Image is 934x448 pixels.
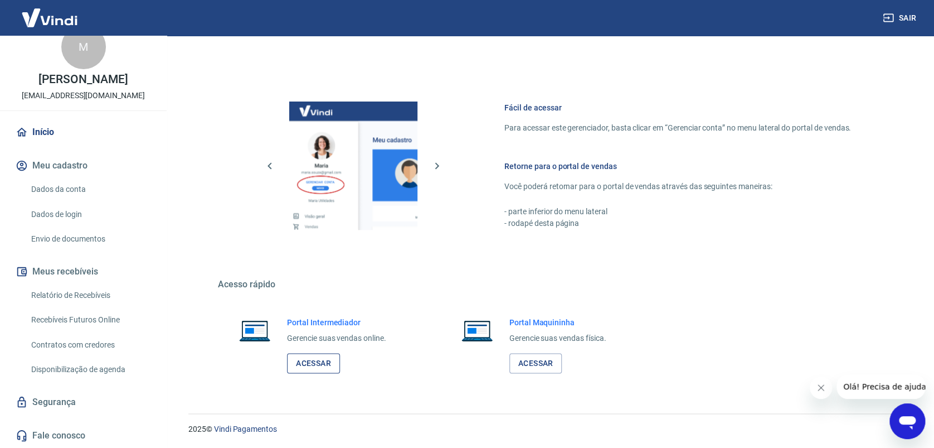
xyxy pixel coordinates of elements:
a: Recebíveis Futuros Online [27,309,153,331]
p: Gerencie suas vendas física. [509,333,606,344]
a: Envio de documentos [27,228,153,251]
a: Relatório de Recebíveis [27,284,153,307]
img: Imagem de um notebook aberto [231,317,278,344]
a: Acessar [509,353,562,374]
a: Disponibilização de agenda [27,358,153,381]
iframe: Fechar mensagem [810,377,832,399]
img: Imagem da dashboard mostrando o botão de gerenciar conta na sidebar no lado esquerdo [289,102,417,230]
p: - rodapé desta página [504,218,851,229]
a: Dados da conta [27,178,153,201]
button: Meus recebíveis [13,259,153,284]
img: Vindi [13,1,86,35]
h6: Portal Intermediador [287,317,386,328]
div: M [61,25,106,69]
a: Vindi Pagamentos [214,424,277,433]
a: Dados de login [27,203,153,226]
h6: Portal Maquininha [509,317,606,328]
iframe: Mensagem da empresa [836,374,925,399]
a: Fale conosco [13,423,153,448]
a: Início [13,120,153,144]
iframe: Botão para abrir a janela de mensagens [889,403,925,439]
p: [EMAIL_ADDRESS][DOMAIN_NAME] [22,90,145,102]
p: Gerencie suas vendas online. [287,333,386,344]
p: Para acessar este gerenciador, basta clicar em “Gerenciar conta” no menu lateral do portal de ven... [504,122,851,134]
h6: Fácil de acessar [504,102,851,113]
p: [PERSON_NAME] [38,74,128,85]
button: Meu cadastro [13,153,153,178]
h5: Acesso rápido [218,279,878,290]
button: Sair [881,8,921,28]
p: - parte inferior do menu lateral [504,206,851,218]
a: Acessar [287,353,340,374]
a: Segurança [13,390,153,415]
a: Contratos com credores [27,334,153,357]
p: 2025 © [188,423,907,435]
span: Olá! Precisa de ajuda? [7,8,94,17]
p: Você poderá retornar para o portal de vendas através das seguintes maneiras: [504,181,851,192]
img: Imagem de um notebook aberto [454,317,500,344]
h6: Retorne para o portal de vendas [504,161,851,172]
